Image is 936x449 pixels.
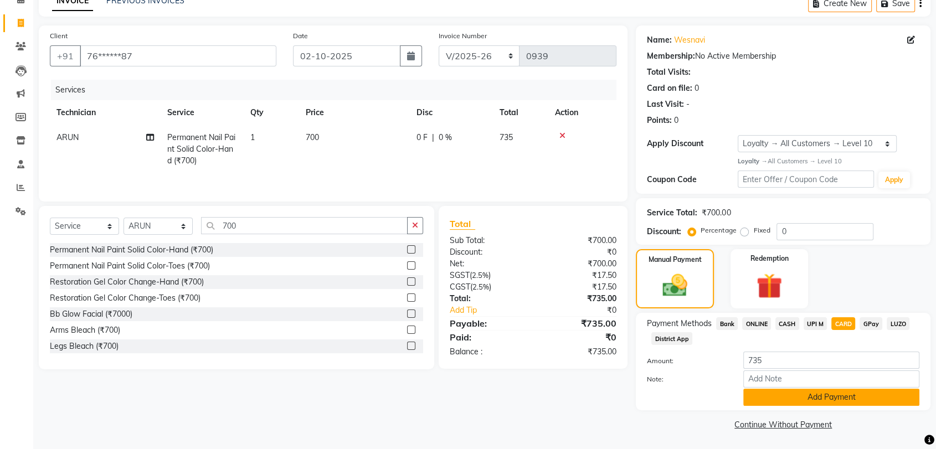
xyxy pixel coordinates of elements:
[50,244,213,256] div: Permanent Nail Paint Solid Color-Hand (₹700)
[244,100,299,125] th: Qty
[51,80,625,100] div: Services
[686,99,690,110] div: -
[887,317,909,330] span: LUZO
[647,50,695,62] div: Membership:
[250,132,255,142] span: 1
[743,370,919,388] input: Add Note
[742,317,771,330] span: ONLINE
[50,340,119,352] div: Legs Bleach (₹700)
[441,346,533,358] div: Balance :
[647,318,712,329] span: Payment Methods
[701,225,736,235] label: Percentage
[748,270,790,302] img: _gift.svg
[441,270,533,281] div: ( )
[441,246,533,258] div: Discount:
[441,235,533,246] div: Sub Total:
[533,293,625,305] div: ₹735.00
[50,31,68,41] label: Client
[647,138,738,149] div: Apply Discount
[410,100,493,125] th: Disc
[450,282,470,292] span: CGST
[647,226,681,238] div: Discount:
[441,281,533,293] div: ( )
[639,356,735,366] label: Amount:
[647,34,672,46] div: Name:
[533,346,625,358] div: ₹735.00
[493,100,548,125] th: Total
[638,419,928,431] a: Continue Without Payment
[293,31,308,41] label: Date
[750,254,788,264] label: Redemption
[50,260,210,272] div: Permanent Nail Paint Solid Color-Toes (₹700)
[738,157,919,166] div: All Customers → Level 10
[743,352,919,369] input: Amount
[439,132,452,143] span: 0 %
[533,246,625,258] div: ₹0
[441,305,548,316] a: Add Tip
[647,82,692,94] div: Card on file:
[738,157,767,165] strong: Loyalty →
[647,66,691,78] div: Total Visits:
[804,317,827,330] span: UPI M
[441,258,533,270] div: Net:
[647,99,684,110] div: Last Visit:
[831,317,855,330] span: CARD
[647,174,738,185] div: Coupon Code
[647,115,672,126] div: Points:
[647,207,697,219] div: Service Total:
[161,100,244,125] th: Service
[50,308,132,320] div: Bb Glow Facial (₹7000)
[450,270,470,280] span: SGST
[651,332,692,345] span: District App
[548,305,625,316] div: ₹0
[716,317,738,330] span: Bank
[533,270,625,281] div: ₹17.50
[167,132,235,166] span: Permanent Nail Paint Solid Color-Hand (₹700)
[753,225,770,235] label: Fixed
[472,271,488,280] span: 2.5%
[441,331,533,344] div: Paid:
[80,45,276,66] input: Search by Name/Mobile/Email/Code
[533,317,625,330] div: ₹735.00
[695,82,699,94] div: 0
[548,100,616,125] th: Action
[450,218,475,230] span: Total
[533,258,625,270] div: ₹700.00
[50,324,120,336] div: Arms Bleach (₹700)
[674,34,705,46] a: Wesnavi
[50,45,81,66] button: +91
[50,292,200,304] div: Restoration Gel Color Change-Toes (₹700)
[299,100,410,125] th: Price
[432,132,434,143] span: |
[439,31,487,41] label: Invoice Number
[860,317,882,330] span: GPay
[738,171,874,188] input: Enter Offer / Coupon Code
[50,276,204,288] div: Restoration Gel Color Change-Hand (₹700)
[533,235,625,246] div: ₹700.00
[533,281,625,293] div: ₹17.50
[50,100,161,125] th: Technician
[533,331,625,344] div: ₹0
[639,374,735,384] label: Note:
[775,317,799,330] span: CASH
[201,217,408,234] input: Search or Scan
[416,132,428,143] span: 0 F
[655,271,695,300] img: _cash.svg
[472,282,489,291] span: 2.5%
[743,389,919,406] button: Add Payment
[500,132,513,142] span: 735
[878,172,910,188] button: Apply
[441,317,533,330] div: Payable:
[674,115,678,126] div: 0
[56,132,79,142] span: ARUN
[441,293,533,305] div: Total:
[647,50,919,62] div: No Active Membership
[649,255,702,265] label: Manual Payment
[306,132,319,142] span: 700
[702,207,731,219] div: ₹700.00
